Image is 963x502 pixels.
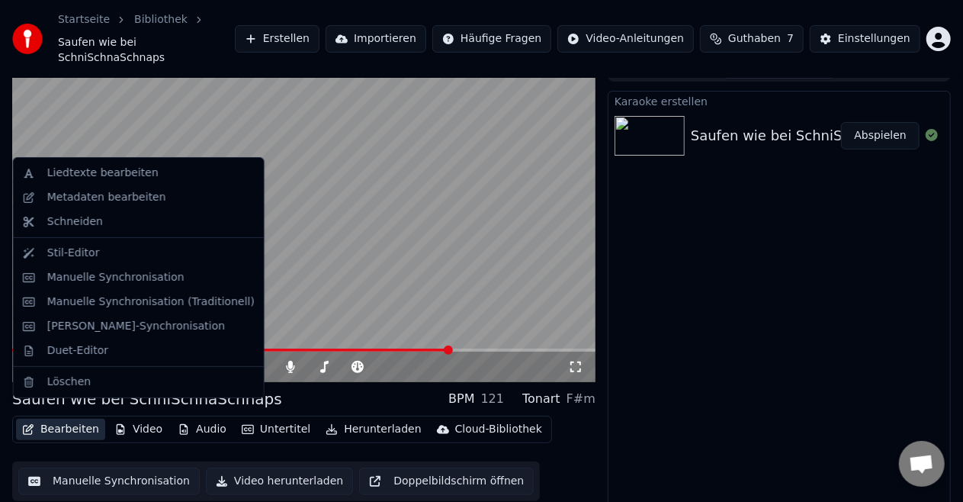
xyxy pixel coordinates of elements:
[557,25,694,53] button: Video-Anleitungen
[18,468,200,495] button: Manuelle Synchronisation
[58,12,110,27] a: Startseite
[899,441,945,487] div: Chat öffnen
[47,294,255,310] div: Manuelle Synchronisation (Traditionell)
[319,419,427,440] button: Herunterladen
[206,468,353,495] button: Video herunterladen
[47,343,108,359] div: Duet-Editor
[172,419,233,440] button: Audio
[134,12,188,27] a: Bibliothek
[787,31,794,47] span: 7
[47,375,91,390] div: Löschen
[455,422,542,437] div: Cloud-Bibliothek
[12,24,43,54] img: youka
[841,122,920,150] button: Abspielen
[47,319,225,334] div: [PERSON_NAME]-Synchronisation
[700,25,804,53] button: Guthaben7
[359,468,534,495] button: Doppelbildschirm öffnen
[448,390,474,408] div: BPM
[728,31,781,47] span: Guthaben
[58,35,235,66] span: Saufen wie bei SchniSchnaSchnaps
[47,270,185,285] div: Manuelle Synchronisation
[608,92,950,110] div: Karaoke erstellen
[691,125,933,146] div: Saufen wie bei SchniSchnaSchnaps
[432,25,552,53] button: Häufige Fragen
[838,31,910,47] div: Einstellungen
[47,166,159,181] div: Liedtexte bearbeiten
[235,25,319,53] button: Erstellen
[47,214,103,230] div: Schneiden
[236,419,316,440] button: Untertitel
[47,190,166,205] div: Metadaten bearbeiten
[12,388,282,410] div: Saufen wie bei SchniSchnaSchnaps
[567,390,595,408] div: F#m
[16,419,105,440] button: Bearbeiten
[810,25,920,53] button: Einstellungen
[522,390,560,408] div: Tonart
[47,246,100,261] div: Stil-Editor
[58,12,235,66] nav: breadcrumb
[481,390,505,408] div: 121
[326,25,426,53] button: Importieren
[108,419,169,440] button: Video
